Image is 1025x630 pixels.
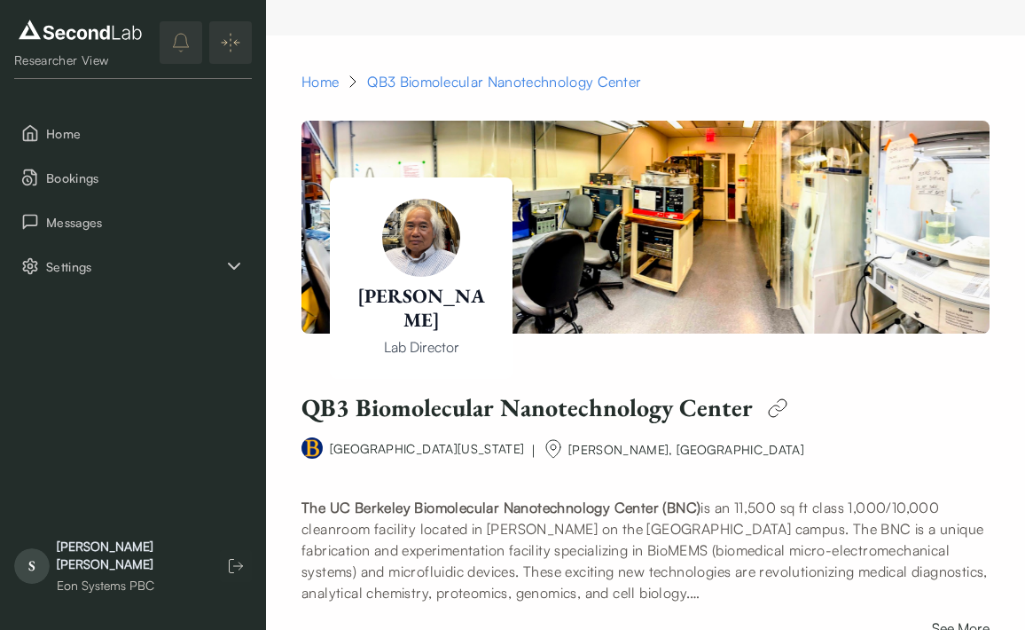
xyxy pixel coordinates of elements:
[46,257,223,276] span: Settings
[543,438,564,460] img: org-name
[355,336,488,358] p: Lab Director
[14,159,252,196] button: Bookings
[301,392,753,423] h1: QB3 Biomolecular Nanotechnology Center
[760,390,795,426] img: edit
[14,548,50,584] span: S
[14,51,146,69] div: Researcher View
[382,199,460,277] img: Paul Lum
[57,538,202,573] div: [PERSON_NAME] [PERSON_NAME]
[568,442,804,457] span: [PERSON_NAME], [GEOGRAPHIC_DATA]
[531,440,536,461] div: |
[330,441,524,456] a: [GEOGRAPHIC_DATA][US_STATE]
[220,550,252,582] button: Log out
[14,248,252,285] button: Settings
[14,16,146,44] img: logo
[209,21,252,64] button: Expand/Collapse sidebar
[301,71,339,92] a: Home
[14,203,252,240] button: Messages
[46,124,245,143] span: Home
[160,21,202,64] button: notifications
[301,497,990,603] p: is an 11,500 sq ft class 1,000/10,000 cleanroom facility located in [PERSON_NAME] on the [GEOGRAP...
[57,577,202,595] div: Eon Systems PBC
[367,71,641,92] div: QB3 Biomolecular Nanotechnology Center
[14,248,252,285] div: Settings sub items
[355,284,488,333] h1: [PERSON_NAME]
[46,169,245,187] span: Bookings
[301,499,700,516] strong: The UC Berkeley Biomolecular Nanotechnology Center (BNC)
[301,121,990,334] img: Paul Lum
[46,213,245,232] span: Messages
[301,437,323,459] img: university
[14,114,252,152] button: Home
